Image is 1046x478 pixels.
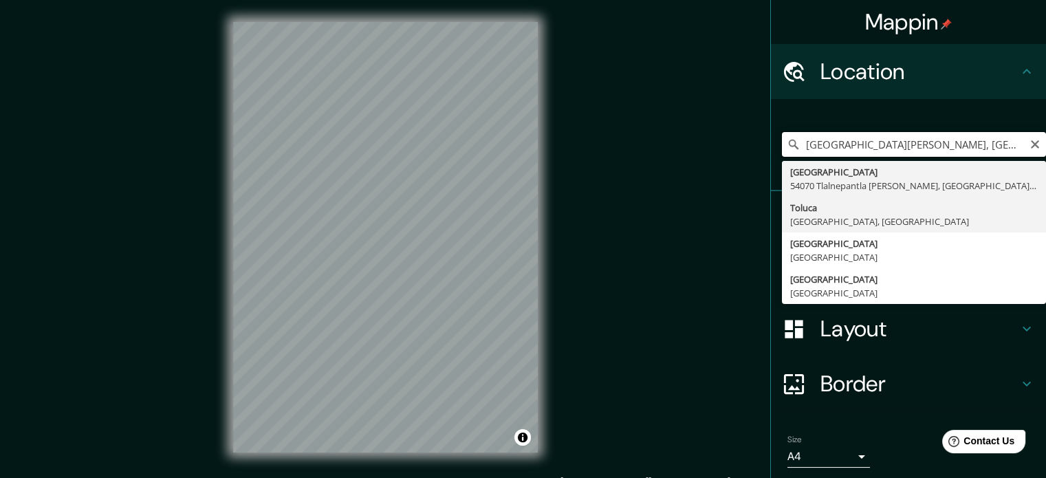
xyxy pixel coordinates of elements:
[790,165,1038,179] div: [GEOGRAPHIC_DATA]
[790,250,1038,264] div: [GEOGRAPHIC_DATA]
[820,315,1018,343] h4: Layout
[941,19,952,30] img: pin-icon.png
[820,58,1018,85] h4: Location
[865,8,952,36] h4: Mappin
[790,179,1038,193] div: 54070 Tlalnepantla [PERSON_NAME], [GEOGRAPHIC_DATA], [GEOGRAPHIC_DATA]
[790,272,1038,286] div: [GEOGRAPHIC_DATA]
[787,434,802,446] label: Size
[771,44,1046,99] div: Location
[924,424,1031,463] iframe: Help widget launcher
[790,286,1038,300] div: [GEOGRAPHIC_DATA]
[820,370,1018,398] h4: Border
[787,446,870,468] div: A4
[790,201,1038,215] div: Toluca
[790,215,1038,228] div: [GEOGRAPHIC_DATA], [GEOGRAPHIC_DATA]
[771,301,1046,356] div: Layout
[771,246,1046,301] div: Style
[790,237,1038,250] div: [GEOGRAPHIC_DATA]
[233,22,538,453] canvas: Map
[1029,137,1040,150] button: Clear
[782,132,1046,157] input: Pick your city or area
[514,429,531,446] button: Toggle attribution
[771,191,1046,246] div: Pins
[771,356,1046,411] div: Border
